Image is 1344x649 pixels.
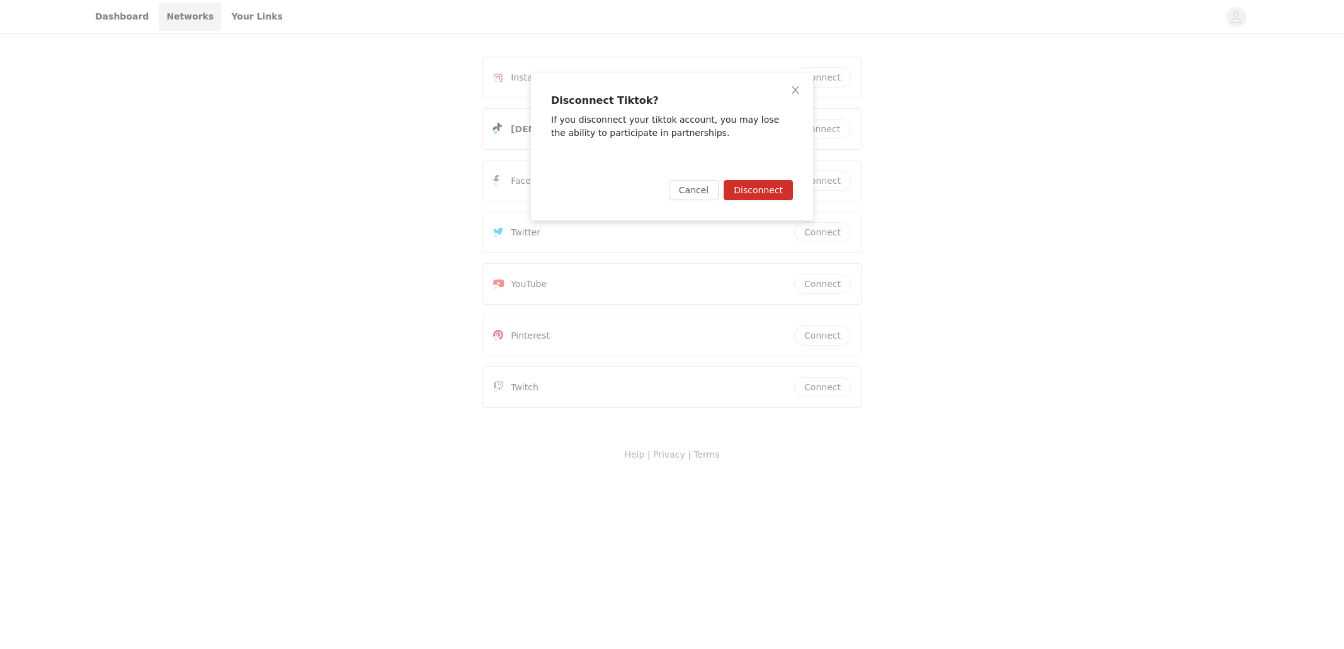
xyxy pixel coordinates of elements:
button: Disconnect [724,180,793,200]
button: Cancel [669,180,719,200]
i: icon: close [790,85,800,95]
button: Close [778,73,813,108]
p: If you disconnect your tiktok account, you may lose the ability to participate in partnerships. [551,113,793,140]
h3: Disconnect Tiktok? [551,93,793,108]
